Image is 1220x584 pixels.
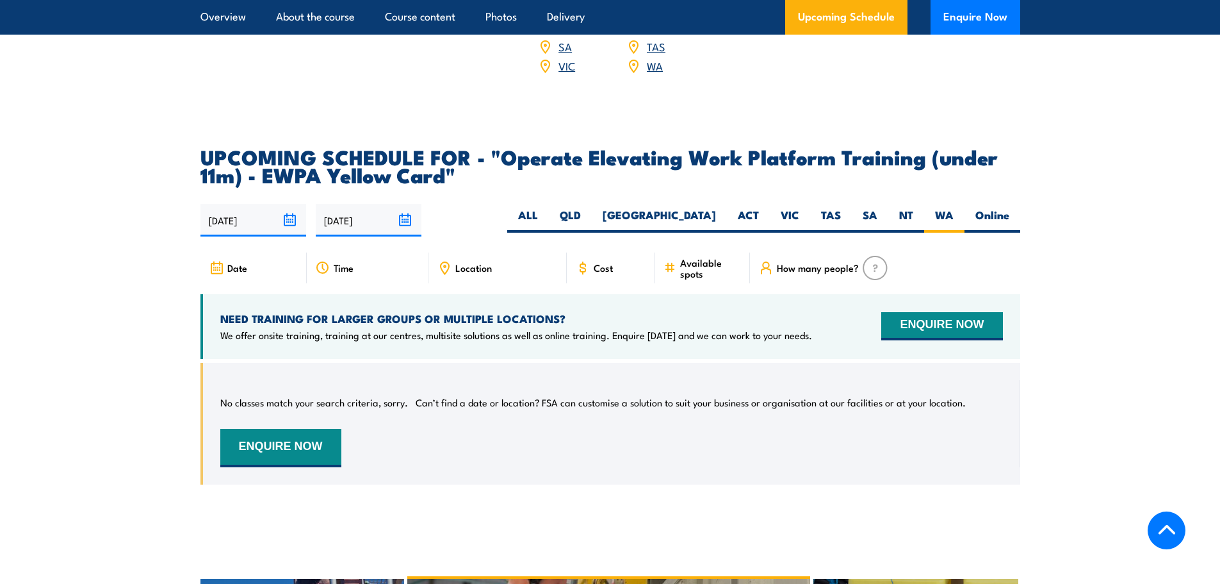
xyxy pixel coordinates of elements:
span: Time [334,262,354,273]
p: We offer onsite training, training at our centres, multisite solutions as well as online training... [220,329,812,342]
a: SA [558,38,572,54]
a: TAS [647,38,665,54]
p: Can’t find a date or location? FSA can customise a solution to suit your business or organisation... [416,396,966,409]
label: NT [888,208,924,233]
a: VIC [558,58,575,73]
button: ENQUIRE NOW [220,429,341,467]
button: ENQUIRE NOW [881,312,1002,340]
h2: UPCOMING SCHEDULE FOR - "Operate Elevating Work Platform Training (under 11m) - EWPA Yellow Card" [200,147,1020,183]
span: Location [455,262,492,273]
input: To date [316,204,421,237]
label: Online [964,208,1020,233]
label: TAS [810,208,852,233]
label: WA [924,208,964,233]
span: Available spots [680,257,741,279]
a: WA [647,58,663,73]
span: Date [227,262,247,273]
span: How many people? [777,262,859,273]
label: QLD [549,208,592,233]
span: Cost [594,262,613,273]
h4: NEED TRAINING FOR LARGER GROUPS OR MULTIPLE LOCATIONS? [220,312,812,326]
input: From date [200,204,306,237]
label: SA [852,208,888,233]
label: ALL [507,208,549,233]
label: [GEOGRAPHIC_DATA] [592,208,727,233]
label: ACT [727,208,770,233]
label: VIC [770,208,810,233]
p: No classes match your search criteria, sorry. [220,396,408,409]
